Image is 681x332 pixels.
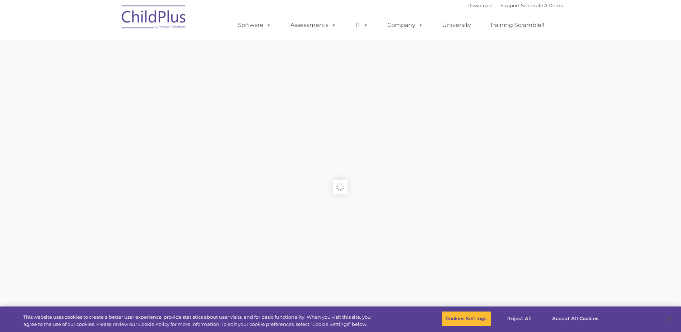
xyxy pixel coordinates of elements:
a: IT [348,18,376,32]
font: | [467,3,563,8]
button: Cookies Settings [442,311,491,326]
a: Software [231,18,279,32]
a: Training Scramble!! [483,18,551,32]
a: University [435,18,478,32]
a: Schedule A Demo [521,3,563,8]
a: Company [380,18,430,32]
a: Download [467,3,492,8]
img: ChildPlus by Procare Solutions [118,0,190,36]
a: Assessments [283,18,344,32]
button: Accept All Cookies [548,311,602,326]
a: Support [500,3,519,8]
button: Reject All [497,311,542,326]
div: This website uses cookies to create a better user experience, provide statistics about user visit... [23,314,374,328]
button: Close [662,311,677,327]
